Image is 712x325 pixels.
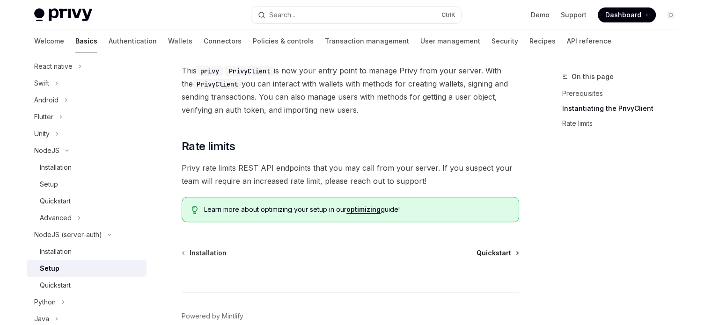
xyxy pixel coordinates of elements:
[40,162,72,173] div: Installation
[561,10,587,20] a: Support
[562,86,686,101] a: Prerequisites
[572,71,614,82] span: On this page
[168,30,192,52] a: Wallets
[34,128,50,139] div: Unity
[40,212,72,224] div: Advanced
[40,179,58,190] div: Setup
[27,92,147,108] button: Toggle Android section
[34,78,49,89] div: Swift
[477,248,511,258] span: Quickstart
[27,75,147,92] button: Toggle Swift section
[27,209,147,226] button: Toggle Advanced section
[531,10,550,20] a: Demo
[492,30,518,52] a: Security
[27,176,147,193] a: Setup
[190,248,227,258] span: Installation
[562,116,686,131] a: Rate limits
[34,30,64,52] a: Welcome
[197,66,223,76] code: privy
[567,30,611,52] a: API reference
[34,111,53,123] div: Flutter
[204,205,509,214] span: Learn more about optimizing your setup in our guide!
[605,10,641,20] span: Dashboard
[34,229,102,240] div: NodeJS (server-auth)
[225,66,274,76] code: PrivyClient
[183,248,227,258] a: Installation
[253,30,314,52] a: Policies & controls
[251,7,461,23] button: Open search
[27,243,147,260] a: Installation
[109,30,157,52] a: Authentication
[27,108,147,125] button: Toggle Flutter section
[40,195,71,207] div: Quickstart
[27,226,147,243] button: Toggle NodeJS (server-auth) section
[191,206,198,214] svg: Tip
[34,8,92,22] img: light logo
[204,30,242,52] a: Connectors
[182,161,519,188] span: Privy rate limits REST API endpoints that you may call from your server. If you suspect your team...
[34,94,59,106] div: Android
[529,30,556,52] a: Recipes
[477,248,518,258] a: Quickstart
[598,7,656,22] a: Dashboard
[346,205,381,214] a: optimizing
[27,277,147,294] a: Quickstart
[182,64,519,116] span: This is now your entry point to manage Privy from your server. With the you can interact with wal...
[182,311,243,321] a: Powered by Mintlify
[40,246,72,257] div: Installation
[27,125,147,142] button: Toggle Unity section
[75,30,97,52] a: Basics
[269,9,295,21] div: Search...
[27,142,147,159] button: Toggle NodeJS section
[27,159,147,176] a: Installation
[27,294,147,311] button: Toggle Python section
[34,145,59,156] div: NodeJS
[325,30,409,52] a: Transaction management
[193,79,242,89] code: PrivyClient
[441,11,455,19] span: Ctrl K
[27,193,147,209] a: Quickstart
[34,296,56,308] div: Python
[663,7,678,22] button: Toggle dark mode
[182,139,235,154] span: Rate limits
[27,260,147,277] a: Setup
[34,313,49,325] div: Java
[562,101,686,116] a: Instantiating the PrivyClient
[40,263,59,274] div: Setup
[40,280,71,291] div: Quickstart
[420,30,480,52] a: User management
